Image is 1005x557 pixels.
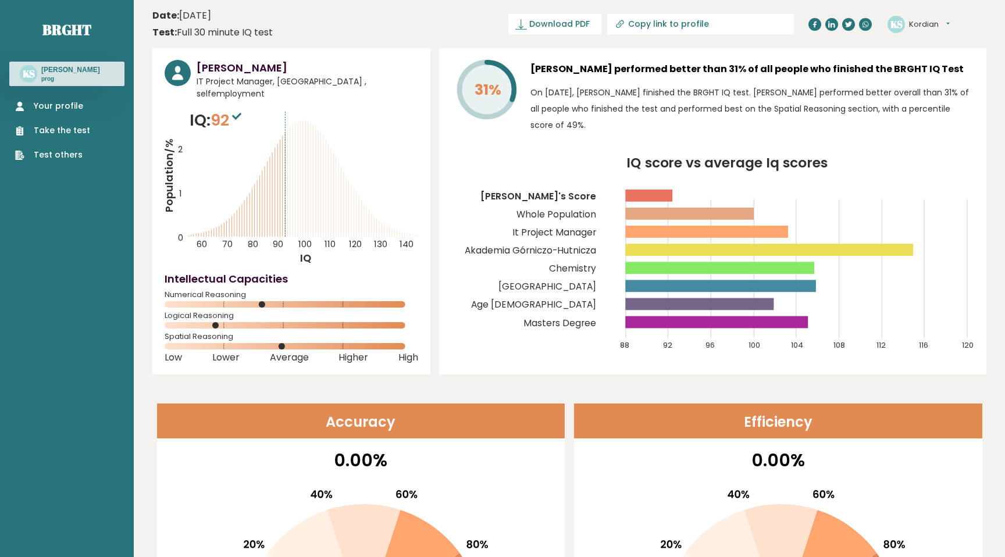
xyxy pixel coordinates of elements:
[374,238,387,250] tspan: 130
[663,340,672,351] tspan: 92
[197,60,418,76] h3: [PERSON_NAME]
[471,299,596,311] tspan: Age [DEMOGRAPHIC_DATA]
[222,238,233,250] tspan: 70
[15,149,90,161] a: Test others
[523,317,596,329] tspan: Masters Degree
[529,18,590,30] span: Download PDF
[498,281,596,293] tspan: [GEOGRAPHIC_DATA]
[530,84,974,133] p: On [DATE], [PERSON_NAME] finished the BRGHT IQ test. [PERSON_NAME] performed better overall than ...
[574,404,982,438] header: Efficiency
[157,404,565,438] header: Accuracy
[398,355,418,360] span: High
[165,271,418,287] h4: Intellectual Capacities
[42,20,91,39] a: Brght
[152,26,273,40] div: Full 30 minute IQ test
[582,447,975,473] p: 0.00%
[920,340,929,351] tspan: 116
[165,355,182,360] span: Low
[165,292,418,297] span: Numerical Reasoning
[621,340,630,351] tspan: 88
[475,80,501,100] tspan: 31%
[15,124,90,137] a: Take the test
[41,75,100,83] p: prog
[909,19,950,30] button: Kordian
[248,238,258,250] tspan: 80
[338,355,368,360] span: Higher
[152,9,211,23] time: [DATE]
[211,109,244,131] span: 92
[273,238,283,250] tspan: 90
[508,14,601,34] a: Download PDF
[15,100,90,112] a: Your profile
[212,355,240,360] span: Lower
[516,208,596,220] tspan: Whole Population
[270,355,309,360] span: Average
[400,238,414,250] tspan: 140
[530,60,974,78] h3: [PERSON_NAME] performed better than 31% of all people who finished the BRGHT IQ Test
[480,190,596,202] tspan: [PERSON_NAME]'s Score
[162,138,176,212] tspan: Population/%
[749,340,760,351] tspan: 100
[152,26,177,39] b: Test:
[165,447,558,473] p: 0.00%
[834,340,846,351] tspan: 108
[197,238,207,250] tspan: 60
[152,9,179,22] b: Date:
[349,238,362,250] tspan: 120
[41,65,100,74] h3: [PERSON_NAME]
[178,143,183,155] tspan: 2
[465,244,596,256] tspan: Akademia Górniczo-Hutnicza
[792,340,804,351] tspan: 104
[190,109,244,132] p: IQ:
[706,340,715,351] tspan: 96
[549,262,596,274] tspan: Chemistry
[325,238,336,250] tspan: 110
[512,226,596,238] tspan: It Project Manager
[178,231,183,244] tspan: 0
[890,17,903,30] text: KS
[298,238,312,250] tspan: 100
[179,187,182,199] tspan: 1
[300,251,311,265] tspan: IQ
[23,67,35,80] text: KS
[877,340,886,351] tspan: 112
[165,334,418,339] span: Spatial Reasoning
[626,153,828,172] tspan: IQ score vs average Iq scores
[165,313,418,318] span: Logical Reasoning
[197,76,418,100] span: IT Project Manager, [GEOGRAPHIC_DATA] , selfemployment
[963,340,974,351] tspan: 120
